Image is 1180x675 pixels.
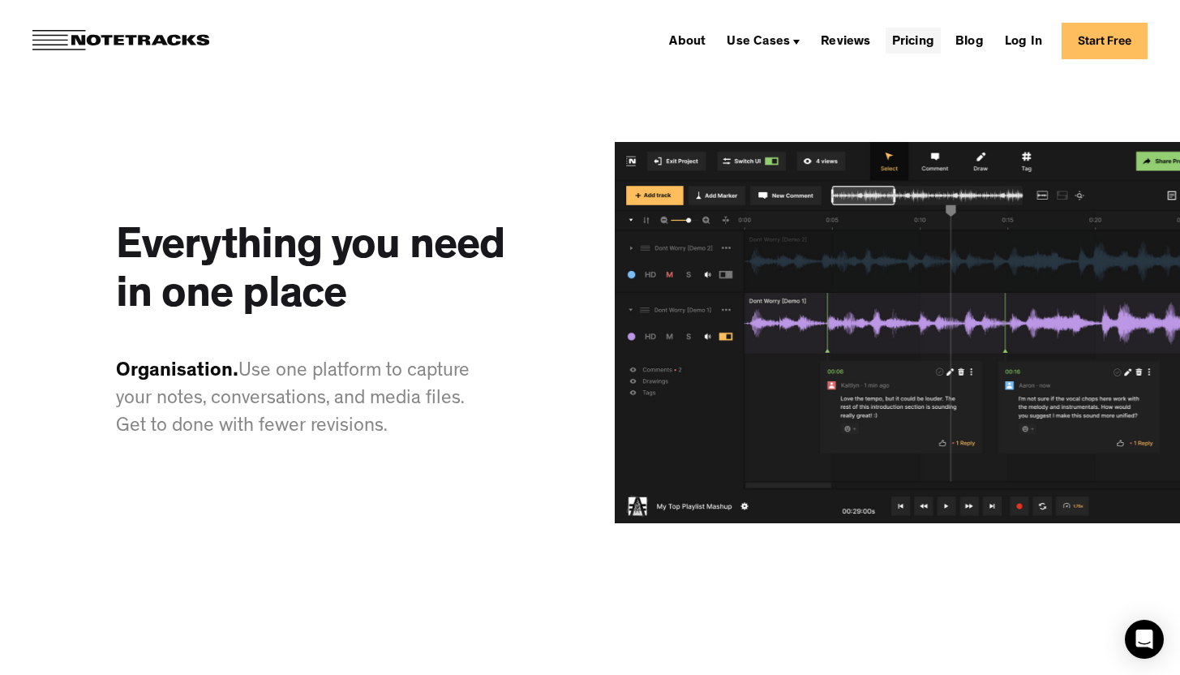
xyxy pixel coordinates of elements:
[116,225,550,322] h3: Everything you need in one place
[886,28,941,54] a: Pricing
[116,359,489,441] p: Use one platform to capture your notes, conversations, and media files. Get to done with fewer re...
[720,28,806,54] div: Use Cases
[727,36,790,49] div: Use Cases
[998,28,1049,54] a: Log In
[1062,23,1148,59] a: Start Free
[663,28,712,54] a: About
[949,28,990,54] a: Blog
[116,363,238,382] span: Organisation.
[814,28,877,54] a: Reviews
[1125,620,1164,659] div: Open Intercom Messenger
